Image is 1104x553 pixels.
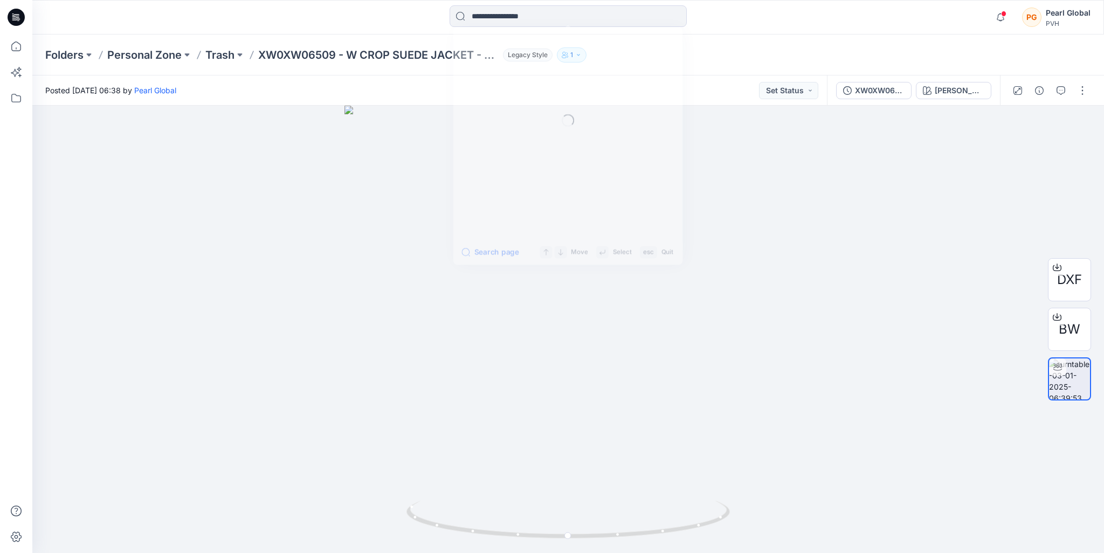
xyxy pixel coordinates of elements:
[1046,19,1091,27] div: PVH
[855,85,905,96] div: XW0XW06509 - W CROP SUEDE JACKET - FIT - V01
[45,85,176,96] span: Posted [DATE] 06:38 by
[258,47,499,63] p: XW0XW06509 - W CROP SUEDE JACKET - FIT - V01
[1057,270,1082,289] span: DXF
[107,47,182,63] a: Personal Zone
[935,85,984,96] div: [PERSON_NAME]
[1046,6,1091,19] div: Pearl Global
[613,247,632,258] p: Select
[836,82,912,99] button: XW0XW06509 - W CROP SUEDE JACKET - FIT - V01
[461,246,519,258] button: Search page
[1049,358,1090,399] img: turntable-03-01-2025-06:39:53
[916,82,991,99] button: [PERSON_NAME]
[134,86,176,95] a: Pearl Global
[1031,82,1048,99] button: Details
[205,47,234,63] a: Trash
[661,247,673,258] p: Quit
[1059,320,1080,339] span: BW
[643,247,654,258] p: esc
[571,247,588,258] p: Move
[45,47,84,63] a: Folders
[1022,8,1041,27] div: PG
